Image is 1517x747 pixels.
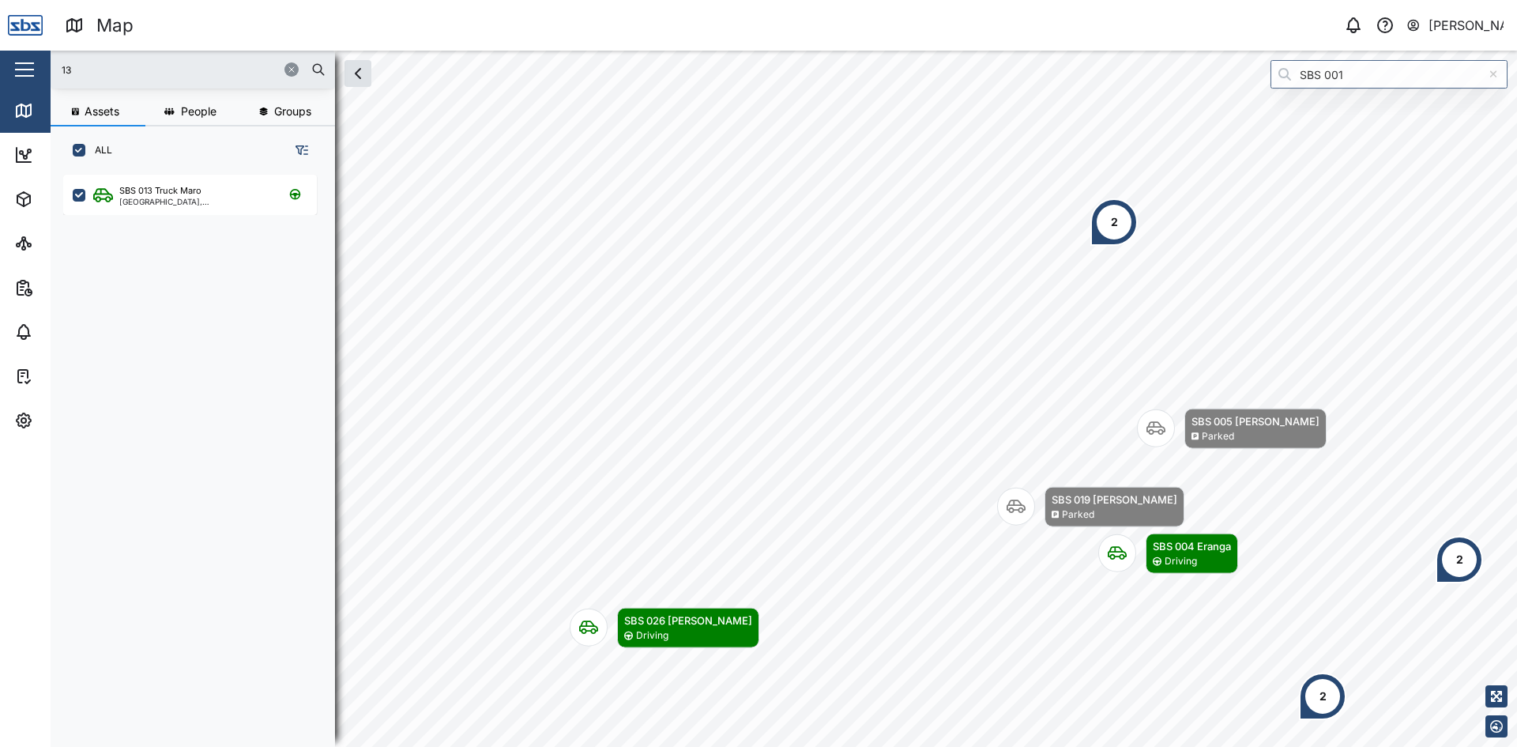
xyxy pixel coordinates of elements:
div: Driving [636,628,668,643]
span: Assets [85,106,119,117]
img: Main Logo [8,8,43,43]
label: ALL [85,144,112,157]
div: Map marker [997,487,1184,527]
div: Map [41,102,77,119]
div: SBS 013 Truck Maro [119,184,201,198]
div: Driving [1165,554,1197,569]
div: Alarms [41,323,90,341]
span: Groups [274,106,311,117]
div: grid [63,169,334,734]
div: Map marker [1098,534,1238,574]
span: People [181,106,216,117]
div: Parked [1202,429,1234,444]
div: Sites [41,235,79,252]
div: Tasks [41,368,85,385]
div: 2 [1456,551,1463,568]
div: Settings [41,412,97,429]
canvas: Map [51,51,1517,747]
div: Map [96,12,134,40]
input: Search assets or drivers [60,58,326,81]
div: SBS 005 [PERSON_NAME] [1191,413,1319,429]
div: Reports [41,279,95,296]
div: Map marker [1299,673,1346,720]
div: 2 [1319,688,1327,705]
div: Map marker [1137,409,1327,449]
div: 2 [1111,213,1118,231]
button: [PERSON_NAME] [1406,14,1504,36]
div: SBS 026 [PERSON_NAME] [624,613,752,628]
div: Parked [1062,507,1094,523]
div: Map marker [570,608,759,648]
div: SBS 004 Eranga [1153,538,1231,554]
div: Map marker [1436,536,1483,583]
input: Search by People, Asset, Geozone or Place [1270,60,1508,89]
div: Assets [41,191,90,208]
div: [GEOGRAPHIC_DATA], [GEOGRAPHIC_DATA] [119,198,270,206]
div: [PERSON_NAME] [1429,16,1504,36]
div: Map marker [1090,198,1138,246]
div: SBS 019 [PERSON_NAME] [1052,492,1177,507]
div: Dashboard [41,146,112,164]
